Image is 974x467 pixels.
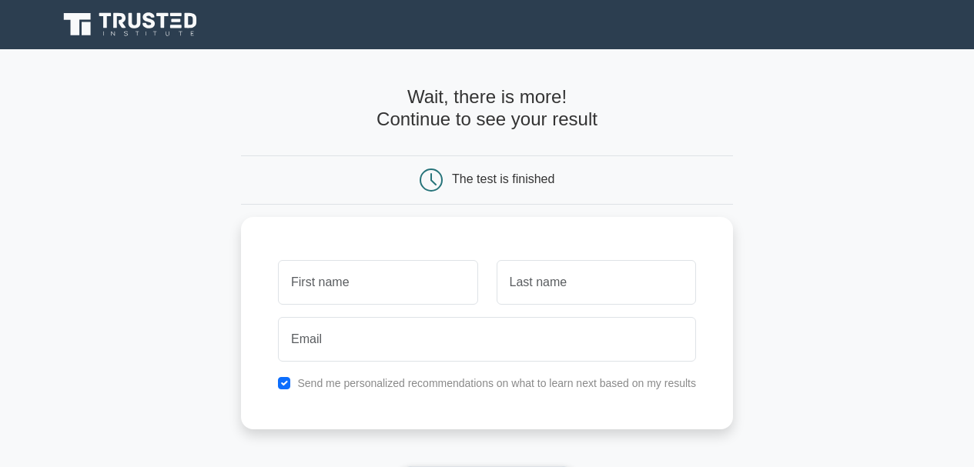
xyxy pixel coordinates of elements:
input: First name [278,260,477,305]
div: The test is finished [452,172,554,185]
h4: Wait, there is more! Continue to see your result [241,86,733,131]
label: Send me personalized recommendations on what to learn next based on my results [297,377,696,389]
input: Email [278,317,696,362]
input: Last name [497,260,696,305]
